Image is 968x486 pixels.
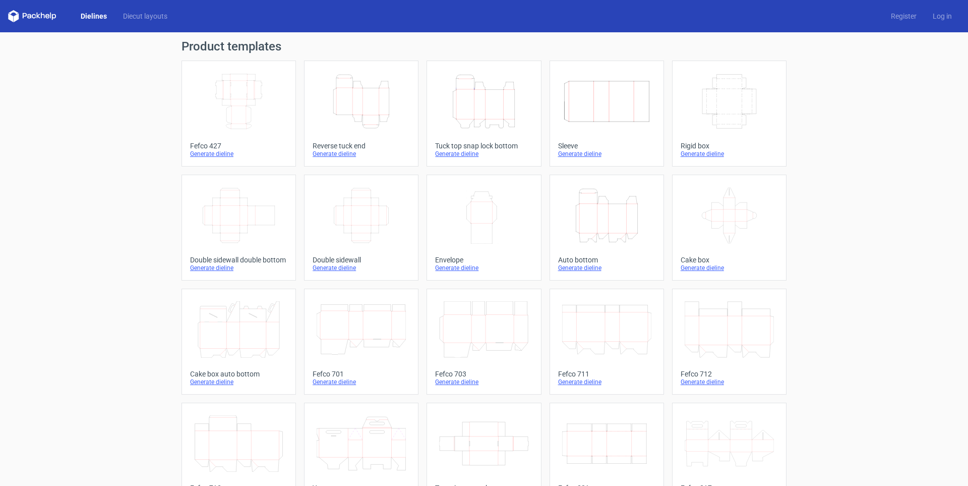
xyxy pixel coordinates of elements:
a: SleeveGenerate dieline [550,61,664,167]
div: Generate dieline [435,264,532,272]
div: Envelope [435,256,532,264]
div: Generate dieline [681,264,778,272]
div: Tuck top snap lock bottom [435,142,532,150]
div: Double sidewall double bottom [190,256,287,264]
a: EnvelopeGenerate dieline [427,175,541,281]
a: Fefco 701Generate dieline [304,289,418,395]
div: Generate dieline [558,378,655,386]
div: Rigid box [681,142,778,150]
a: Double sidewall double bottomGenerate dieline [181,175,296,281]
a: Fefco 711Generate dieline [550,289,664,395]
a: Fefco 712Generate dieline [672,289,786,395]
a: Rigid boxGenerate dieline [672,61,786,167]
a: Fefco 703Generate dieline [427,289,541,395]
div: Generate dieline [190,378,287,386]
div: Generate dieline [190,264,287,272]
div: Generate dieline [435,150,532,158]
a: Cake boxGenerate dieline [672,175,786,281]
div: Cake box auto bottom [190,370,287,378]
div: Generate dieline [558,264,655,272]
div: Generate dieline [435,378,532,386]
div: Generate dieline [681,150,778,158]
a: Tuck top snap lock bottomGenerate dieline [427,61,541,167]
div: Fefco 711 [558,370,655,378]
div: Generate dieline [313,378,410,386]
div: Fefco 701 [313,370,410,378]
div: Reverse tuck end [313,142,410,150]
a: Dielines [73,11,115,21]
div: Generate dieline [190,150,287,158]
div: Generate dieline [313,264,410,272]
a: Auto bottomGenerate dieline [550,175,664,281]
div: Sleeve [558,142,655,150]
a: Diecut layouts [115,11,175,21]
div: Generate dieline [558,150,655,158]
h1: Product templates [181,40,786,52]
a: Register [883,11,925,21]
div: Cake box [681,256,778,264]
a: Log in [925,11,960,21]
a: Reverse tuck endGenerate dieline [304,61,418,167]
div: Generate dieline [681,378,778,386]
div: Fefco 427 [190,142,287,150]
a: Double sidewallGenerate dieline [304,175,418,281]
div: Double sidewall [313,256,410,264]
div: Fefco 712 [681,370,778,378]
div: Auto bottom [558,256,655,264]
a: Cake box auto bottomGenerate dieline [181,289,296,395]
div: Fefco 703 [435,370,532,378]
div: Generate dieline [313,150,410,158]
a: Fefco 427Generate dieline [181,61,296,167]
